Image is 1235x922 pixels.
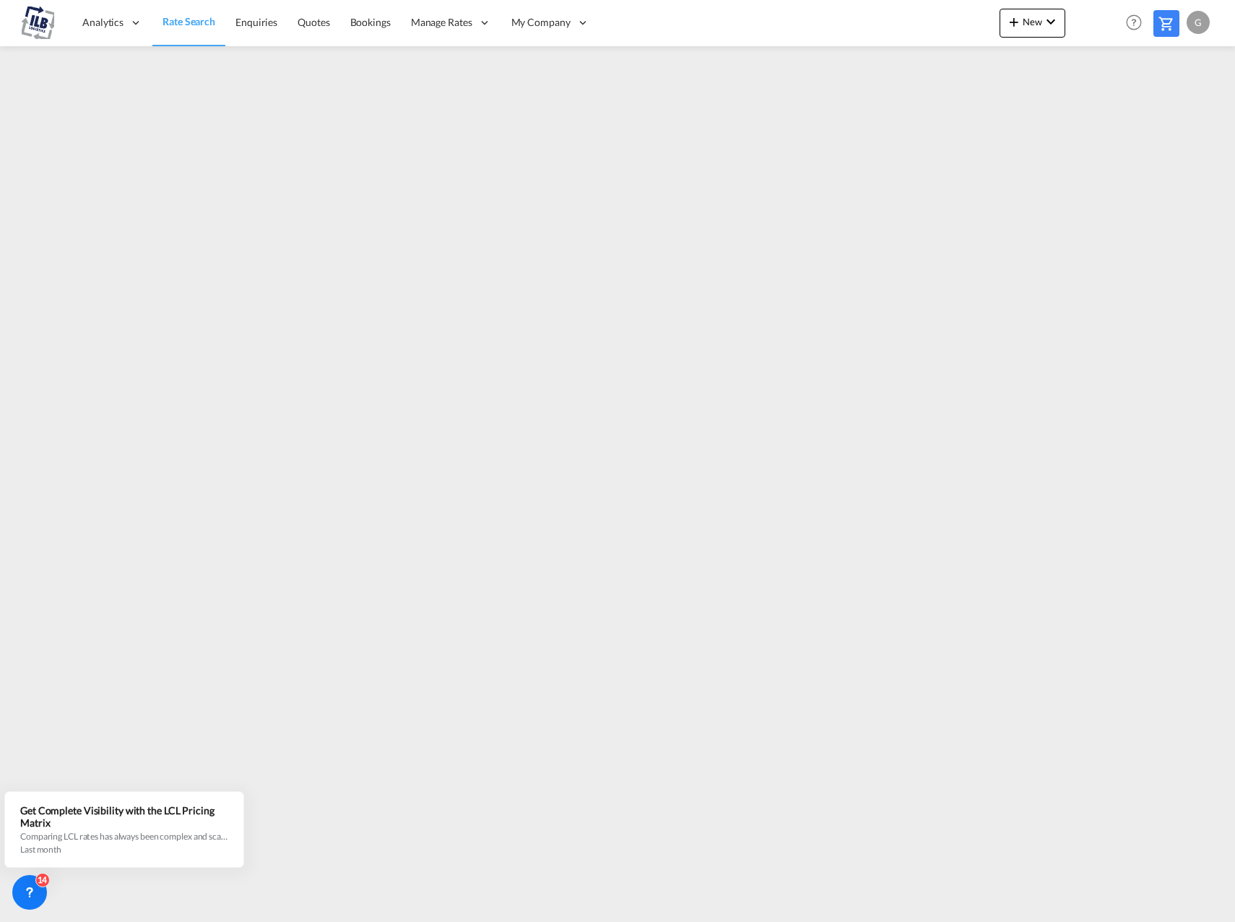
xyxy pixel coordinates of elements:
span: Bookings [350,16,391,28]
div: G [1187,11,1210,34]
md-icon: icon-chevron-down [1042,13,1059,30]
span: Help [1122,10,1146,35]
md-icon: icon-plus 400-fg [1005,13,1023,30]
button: icon-plus 400-fgNewicon-chevron-down [1000,9,1065,38]
img: 625ebc90a5f611efb2de8361e036ac32.png [22,7,54,39]
span: Analytics [82,15,123,30]
div: Help [1122,10,1153,36]
span: Quotes [298,16,329,28]
span: Manage Rates [411,15,472,30]
span: My Company [511,15,571,30]
span: New [1005,16,1059,27]
span: Rate Search [162,15,215,27]
span: Enquiries [235,16,277,28]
